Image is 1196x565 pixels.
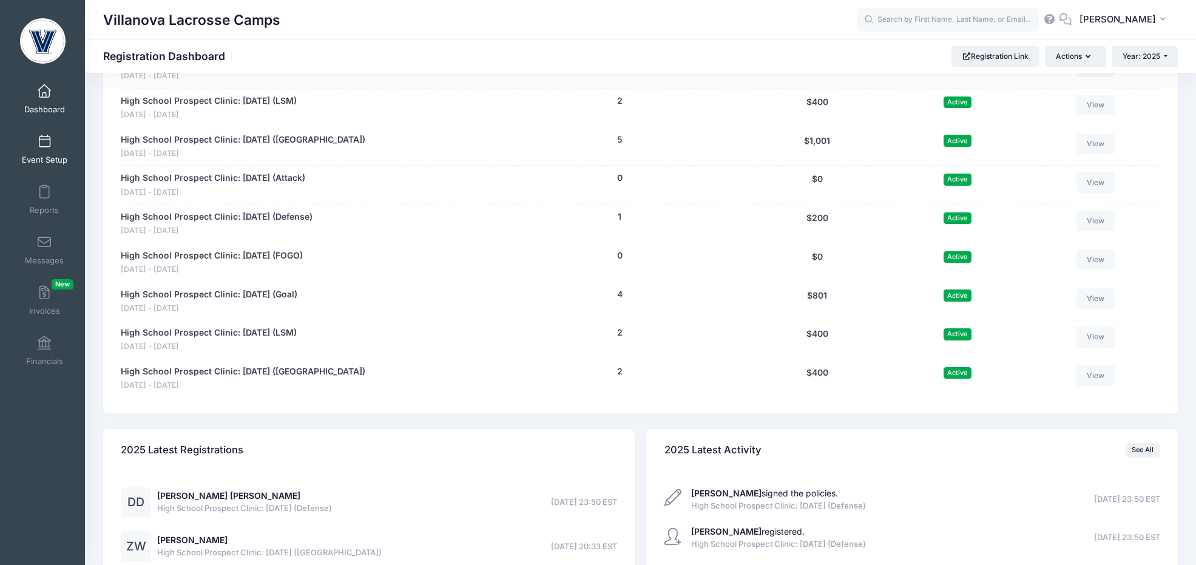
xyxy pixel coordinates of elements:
[52,279,73,289] span: New
[121,109,297,121] span: [DATE] - [DATE]
[121,148,365,160] span: [DATE] - [DATE]
[121,187,305,198] span: [DATE] - [DATE]
[121,487,151,518] div: DD
[20,18,66,64] img: Villanova Lacrosse Camps
[944,96,971,108] span: Active
[1072,6,1178,34] button: [PERSON_NAME]
[1112,46,1178,67] button: Year: 2025
[1076,95,1115,115] a: View
[1123,52,1160,61] span: Year: 2025
[691,538,866,550] span: High School Prospect Clinic: [DATE] (Defense)
[1076,134,1115,154] a: View
[121,249,303,262] a: High School Prospect Clinic: [DATE] (FOGO)
[16,128,73,171] a: Event Setup
[944,174,971,185] span: Active
[1076,365,1115,386] a: View
[691,488,762,498] strong: [PERSON_NAME]
[691,488,838,498] a: [PERSON_NAME]signed the policies.
[1076,249,1115,270] a: View
[121,288,297,301] a: High School Prospect Clinic: [DATE] (Goal)
[618,211,621,223] button: 1
[944,251,971,263] span: Active
[1079,13,1156,26] span: [PERSON_NAME]
[1094,493,1160,506] span: [DATE] 23:50 EST
[16,229,73,271] a: Messages
[617,326,623,339] button: 2
[1076,288,1115,309] a: View
[551,541,617,553] span: [DATE] 20:33 EST
[745,211,890,237] div: $200
[857,8,1039,32] input: Search by First Name, Last Name, or Email...
[121,498,151,508] a: DD
[951,46,1039,67] a: Registration Link
[121,542,151,552] a: ZW
[157,502,332,515] span: High School Prospect Clinic: [DATE] (Defense)
[745,172,890,198] div: $0
[121,211,313,223] a: High School Prospect Clinic: [DATE] (Defense)
[745,288,890,314] div: $801
[745,365,890,391] div: $400
[121,341,297,353] span: [DATE] - [DATE]
[617,365,623,378] button: 2
[944,212,971,224] span: Active
[1126,443,1160,458] a: See All
[121,225,313,237] span: [DATE] - [DATE]
[121,531,151,561] div: ZW
[617,172,623,184] button: 0
[121,70,297,82] span: [DATE] - [DATE]
[745,249,890,276] div: $0
[16,178,73,221] a: Reports
[691,500,866,512] span: High School Prospect Clinic: [DATE] (Defense)
[1076,326,1115,347] a: View
[1045,46,1106,67] button: Actions
[691,526,762,536] strong: [PERSON_NAME]
[745,134,890,160] div: $1,001
[1076,172,1115,192] a: View
[25,255,64,266] span: Messages
[1094,532,1160,544] span: [DATE] 23:50 EST
[691,526,805,536] a: [PERSON_NAME]registered.
[944,328,971,340] span: Active
[121,172,305,184] a: High School Prospect Clinic: [DATE] (Attack)
[617,288,623,301] button: 4
[551,496,617,509] span: [DATE] 23:50 EST
[944,135,971,146] span: Active
[157,535,228,545] a: [PERSON_NAME]
[1076,211,1115,231] a: View
[121,264,303,276] span: [DATE] - [DATE]
[24,104,65,115] span: Dashboard
[22,155,67,165] span: Event Setup
[30,205,59,215] span: Reports
[617,95,623,107] button: 2
[103,6,280,34] h1: Villanova Lacrosse Camps
[121,380,365,391] span: [DATE] - [DATE]
[121,134,365,146] a: High School Prospect Clinic: [DATE] ([GEOGRAPHIC_DATA])
[16,78,73,120] a: Dashboard
[157,547,382,559] span: High School Prospect Clinic: [DATE] ([GEOGRAPHIC_DATA])
[121,433,243,467] h4: 2025 Latest Registrations
[617,134,623,146] button: 5
[16,330,73,372] a: Financials
[16,279,73,322] a: InvoicesNew
[121,95,297,107] a: High School Prospect Clinic: [DATE] (LSM)
[664,433,762,467] h4: 2025 Latest Activity
[745,95,890,121] div: $400
[121,303,297,314] span: [DATE] - [DATE]
[26,356,63,367] span: Financials
[103,50,235,63] h1: Registration Dashboard
[617,249,623,262] button: 0
[745,326,890,353] div: $400
[121,326,297,339] a: High School Prospect Clinic: [DATE] (LSM)
[157,490,300,501] a: [PERSON_NAME] [PERSON_NAME]
[944,289,971,301] span: Active
[121,365,365,378] a: High School Prospect Clinic: [DATE] ([GEOGRAPHIC_DATA])
[29,306,60,316] span: Invoices
[944,367,971,379] span: Active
